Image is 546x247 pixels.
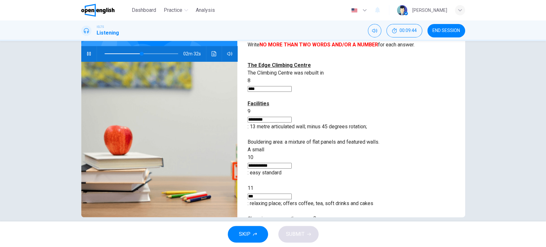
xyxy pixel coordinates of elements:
span: IELTS [97,25,104,29]
span: The Climbing Centre was rebuilt in [248,62,324,76]
button: Dashboard [129,4,159,16]
img: Profile picture [397,5,407,15]
span: : easy standard [248,170,281,176]
span: Changing areas: on the upper floor. Locker keys: get from [248,216,324,229]
span: 11 [248,185,253,191]
span: Dashboard [132,6,156,14]
span: 02m 32s [183,46,206,61]
h1: Listening [97,29,119,37]
span: : relaxing place; offers coffee, tea, soft drinks and cakes [248,200,373,206]
span: END SESSION [432,28,460,33]
div: [PERSON_NAME] [412,6,447,14]
a: OpenEnglish logo [81,4,130,17]
span: 10 [248,154,253,160]
button: Analysis [193,4,218,16]
span: 9 [248,108,250,114]
button: 00:09:44 [386,24,422,37]
span: Practice [164,6,182,14]
span: SKIP [239,230,250,239]
span: : 13 metre articulated wall; minus 45 degrees rotation; [248,124,367,130]
img: en [350,8,358,13]
u: Facilities [248,100,269,107]
img: Sports Centre [81,61,237,217]
span: Analysis [196,6,215,14]
b: NO MORE THAN TWO WORDS AND/OR A NUMBER [259,42,378,48]
u: The Edge Climbing Centre [248,62,311,68]
img: OpenEnglish logo [81,4,115,17]
button: END SESSION [427,24,465,37]
span: 8 [248,77,250,84]
span: 00:09:44 [400,28,417,33]
button: Click to see the audio transcription [209,46,219,61]
button: Practice [161,4,191,16]
div: Hide [386,24,422,37]
div: Mute [368,24,381,37]
button: SKIP [228,226,268,243]
span: Bouldering area: a mixture of flat panels and featured walls. A small [248,139,379,153]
